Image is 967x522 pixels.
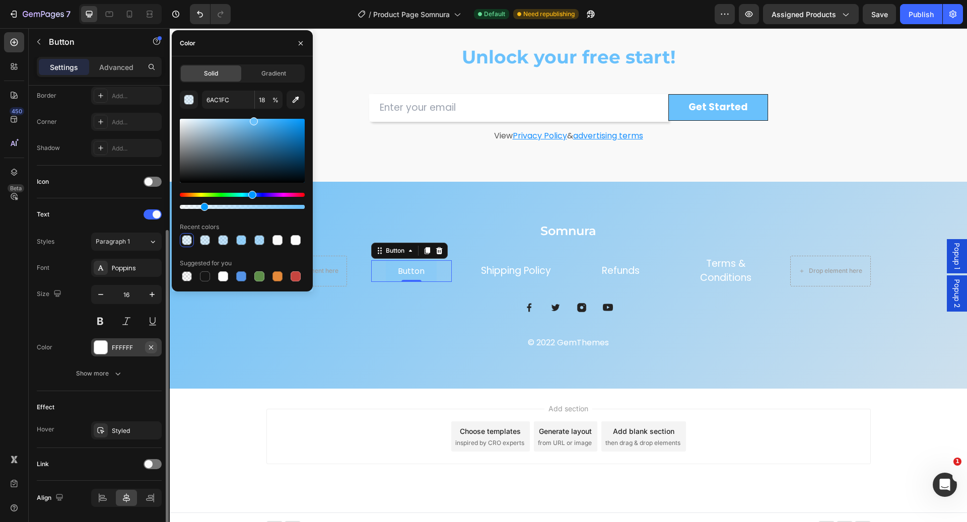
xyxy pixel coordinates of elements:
[180,193,305,197] div: Hue
[37,287,63,301] div: Size
[112,264,159,273] div: Poppins
[953,458,961,466] span: 1
[10,107,24,115] div: 450
[180,39,195,48] div: Color
[180,222,219,232] div: Recent colors
[37,460,49,469] div: Link
[37,491,65,505] div: Align
[37,364,162,383] button: Show more
[432,236,470,249] a: Refunds
[112,426,159,435] div: Styled
[37,425,54,434] div: Hover
[355,274,365,284] img: Alt Image
[112,118,159,127] div: Add...
[199,66,499,94] input: Enter your email
[523,10,575,19] span: Need republishing
[37,210,49,219] div: Text
[66,8,71,20] p: 7
[290,398,351,408] div: Choose templates
[909,9,934,20] div: Publish
[4,4,75,24] button: 7
[248,16,550,42] h2: Unlock your free start!
[261,69,286,78] span: Gradient
[530,229,582,257] a: Terms & Conditions
[373,9,450,20] span: Product Page Somnura
[228,238,255,248] p: Button
[37,343,52,352] div: Color
[871,10,888,19] span: Save
[202,91,254,109] input: Eg: FFFFFF
[37,143,60,153] div: Shadow
[763,4,859,24] button: Assigned Products
[369,9,371,20] span: /
[112,144,159,153] div: Add...
[37,177,49,186] div: Icon
[433,274,443,284] img: Alt Image
[204,69,218,78] span: Solid
[112,92,159,101] div: Add...
[368,410,422,419] span: from URL or image
[115,239,169,247] div: Drop element here
[112,343,141,352] div: FFFFFF
[76,368,123,379] div: Show more
[216,232,267,254] button: <p>Button</p>
[772,9,836,20] span: Assigned Products
[499,66,598,93] button: Get Started
[286,410,355,419] span: inspired by CRO experts
[98,310,700,319] p: © 2022 GemThemes
[369,398,422,408] div: Generate layout
[343,102,397,113] u: Privacy Policy
[37,403,54,412] div: Effect
[37,91,56,100] div: Border
[519,73,578,86] div: Get Started
[96,237,130,246] span: Paragraph 1
[375,375,423,386] span: Add section
[484,10,505,19] span: Default
[214,218,237,227] div: Button
[863,4,896,24] button: Save
[97,194,701,211] h2: Somnura
[639,239,693,247] div: Drop element here
[98,103,700,112] p: View &
[50,62,78,72] p: Settings
[782,215,792,241] span: Popup 1
[933,473,957,497] iframe: Intercom live chat
[900,4,942,24] button: Publish
[37,237,54,246] div: Styles
[407,274,417,284] img: Alt Image
[37,117,57,126] div: Corner
[180,259,232,268] div: Suggested for you
[91,233,162,251] button: Paragraph 1
[436,410,511,419] span: then drag & drop elements
[8,184,24,192] div: Beta
[782,251,792,279] span: Popup 2
[272,96,279,105] span: %
[311,236,381,249] a: Shipping Policy
[443,398,505,408] div: Add blank section
[170,28,967,522] iframe: Design area
[49,36,134,48] p: Button
[403,102,473,113] u: advertising terms
[99,62,133,72] p: Advanced
[381,274,391,284] img: Alt Image
[37,263,49,272] div: Font
[190,4,231,24] div: Undo/Redo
